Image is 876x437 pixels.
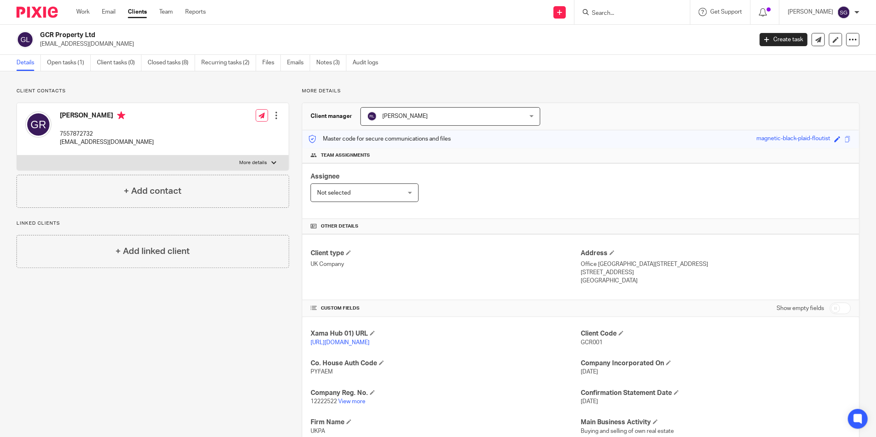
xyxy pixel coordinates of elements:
[148,55,195,71] a: Closed tasks (8)
[581,369,598,375] span: [DATE]
[581,277,851,285] p: [GEOGRAPHIC_DATA]
[262,55,281,71] a: Files
[581,260,851,268] p: Office [GEOGRAPHIC_DATA][STREET_ADDRESS]
[581,399,598,404] span: [DATE]
[581,340,603,345] span: GCR001
[47,55,91,71] a: Open tasks (1)
[317,190,351,196] span: Not selected
[777,304,824,312] label: Show empty fields
[311,112,352,120] h3: Client manager
[16,31,34,48] img: svg%3E
[60,138,154,146] p: [EMAIL_ADDRESS][DOMAIN_NAME]
[591,10,665,17] input: Search
[321,223,358,230] span: Other details
[311,260,581,268] p: UK Company
[16,88,289,94] p: Client contacts
[581,249,851,258] h4: Address
[581,329,851,338] h4: Client Code
[287,55,310,71] a: Emails
[159,8,173,16] a: Team
[16,7,58,18] img: Pixie
[311,418,581,427] h4: Firm Name
[837,6,850,19] img: svg%3E
[25,111,52,138] img: svg%3E
[16,55,41,71] a: Details
[201,55,256,71] a: Recurring tasks (2)
[581,359,851,368] h4: Company Incorporated On
[581,428,674,434] span: Buying and selling of own real estate
[311,399,337,404] span: 12222522
[311,340,370,345] a: [URL][DOMAIN_NAME]
[102,8,115,16] a: Email
[710,9,742,15] span: Get Support
[311,369,333,375] span: PYFAEM
[788,8,833,16] p: [PERSON_NAME]
[185,8,206,16] a: Reports
[124,185,181,197] h4: + Add contact
[311,329,581,338] h4: Xama Hub 01) URL
[311,249,581,258] h4: Client type
[756,134,830,144] div: magnetic-black-plaid-floutist
[60,130,154,138] p: 7557872732
[240,160,267,166] p: More details
[76,8,89,16] a: Work
[16,220,289,227] p: Linked clients
[302,88,860,94] p: More details
[311,305,581,312] h4: CUSTOM FIELDS
[353,55,384,71] a: Audit logs
[117,111,125,120] i: Primary
[367,111,377,121] img: svg%3E
[338,399,365,404] a: View more
[316,55,346,71] a: Notes (3)
[311,173,339,180] span: Assignee
[581,268,851,277] p: [STREET_ADDRESS]
[311,359,581,368] h4: Co. House Auth Code
[40,31,606,40] h2: GCR Property Ltd
[760,33,808,46] a: Create task
[97,55,141,71] a: Client tasks (0)
[382,113,428,119] span: [PERSON_NAME]
[128,8,147,16] a: Clients
[308,135,451,143] p: Master code for secure communications and files
[40,40,747,48] p: [EMAIL_ADDRESS][DOMAIN_NAME]
[311,389,581,397] h4: Company Reg. No.
[115,245,190,258] h4: + Add linked client
[321,152,370,159] span: Team assignments
[581,389,851,397] h4: Confirmation Statement Date
[581,418,851,427] h4: Main Business Activity
[60,111,154,122] h4: [PERSON_NAME]
[311,428,325,434] span: UKPA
